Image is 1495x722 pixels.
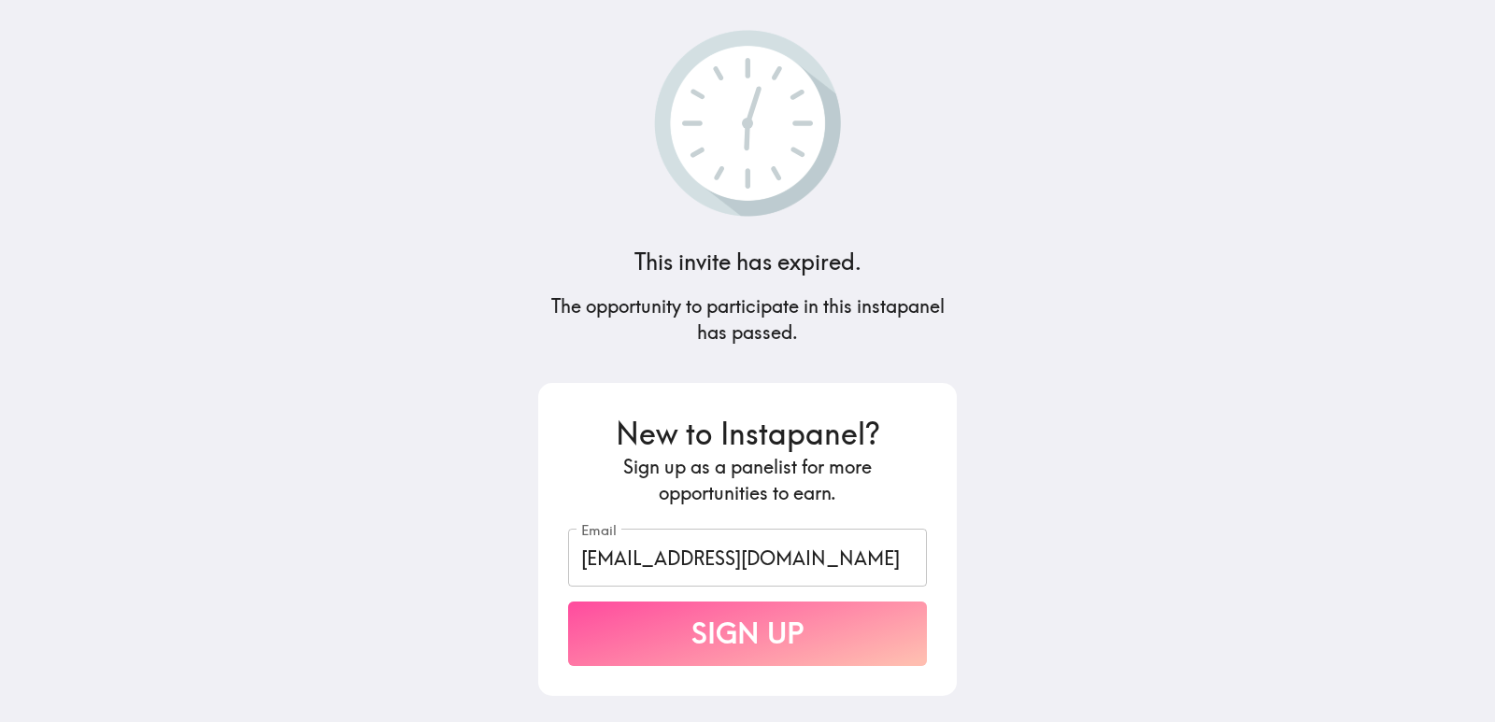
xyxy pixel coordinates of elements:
[634,247,861,278] h4: This invite has expired.
[568,454,927,506] h5: Sign up as a panelist for more opportunities to earn.
[568,413,927,455] h3: New to Instapanel?
[568,602,927,666] button: Sign Up
[581,520,617,541] label: Email
[654,30,841,217] img: Clock slightly past the hour.
[538,293,957,346] h5: The opportunity to participate in this instapanel has passed.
